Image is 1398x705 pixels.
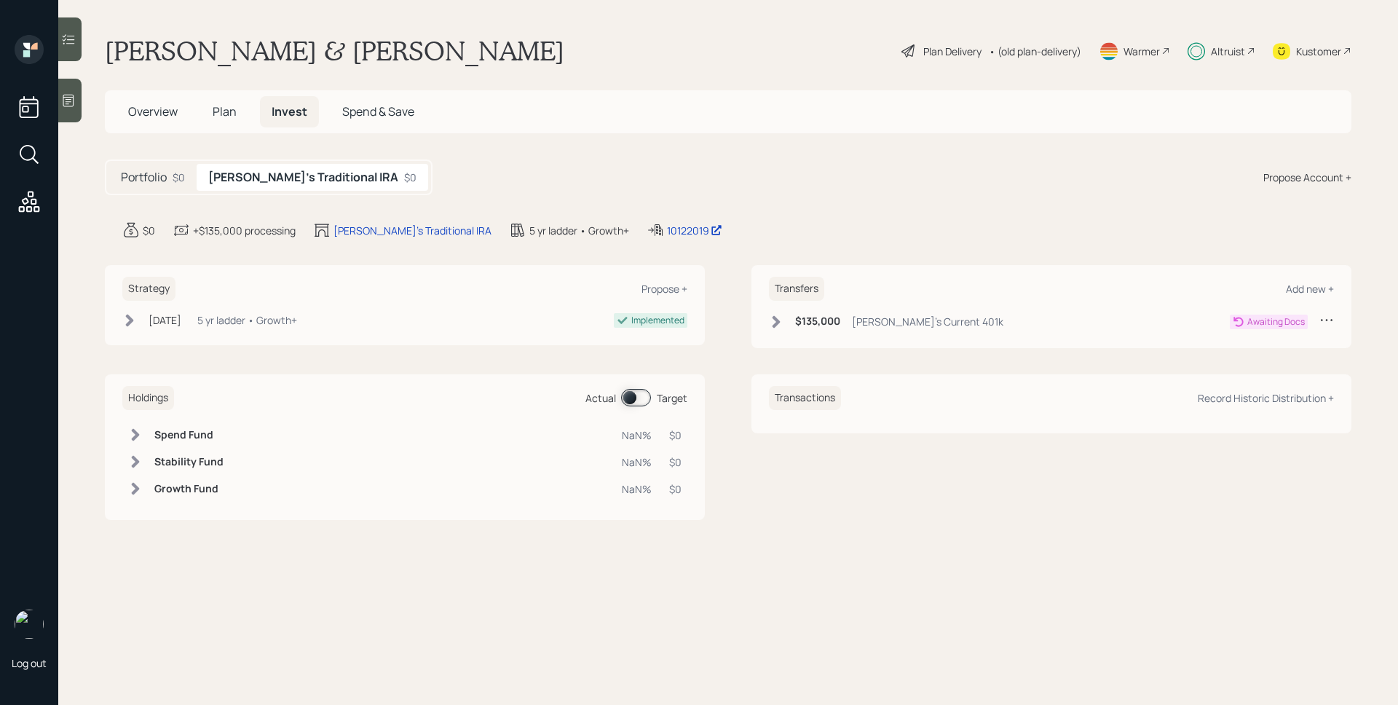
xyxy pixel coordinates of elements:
[667,223,722,238] div: 10122019
[143,223,155,238] div: $0
[15,610,44,639] img: james-distasi-headshot.png
[154,429,224,441] h6: Spend Fund
[122,386,174,410] h6: Holdings
[1211,44,1245,59] div: Altruist
[149,312,181,328] div: [DATE]
[852,314,1003,329] div: [PERSON_NAME]'s Current 401k
[272,103,307,119] span: Invest
[1296,44,1341,59] div: Kustomer
[669,454,682,470] div: $0
[121,170,167,184] h5: Portfolio
[1247,315,1305,328] div: Awaiting Docs
[923,44,982,59] div: Plan Delivery
[342,103,414,119] span: Spend & Save
[154,456,224,468] h6: Stability Fund
[208,170,398,184] h5: [PERSON_NAME]'s Traditional IRA
[333,223,491,238] div: [PERSON_NAME]'s Traditional IRA
[669,428,682,443] div: $0
[105,35,564,67] h1: [PERSON_NAME] & [PERSON_NAME]
[128,103,178,119] span: Overview
[1263,170,1351,185] div: Propose Account +
[622,428,652,443] div: NaN%
[1286,282,1334,296] div: Add new +
[404,170,416,185] div: $0
[622,454,652,470] div: NaN%
[529,223,629,238] div: 5 yr ladder • Growth+
[641,282,687,296] div: Propose +
[622,481,652,497] div: NaN%
[585,390,616,406] div: Actual
[193,223,296,238] div: +$135,000 processing
[197,312,297,328] div: 5 yr ladder • Growth+
[1198,391,1334,405] div: Record Historic Distribution +
[213,103,237,119] span: Plan
[669,481,682,497] div: $0
[769,386,841,410] h6: Transactions
[769,277,824,301] h6: Transfers
[122,277,175,301] h6: Strategy
[154,483,224,495] h6: Growth Fund
[1123,44,1160,59] div: Warmer
[657,390,687,406] div: Target
[173,170,185,185] div: $0
[631,314,684,327] div: Implemented
[12,656,47,670] div: Log out
[989,44,1081,59] div: • (old plan-delivery)
[795,315,840,328] h6: $135,000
